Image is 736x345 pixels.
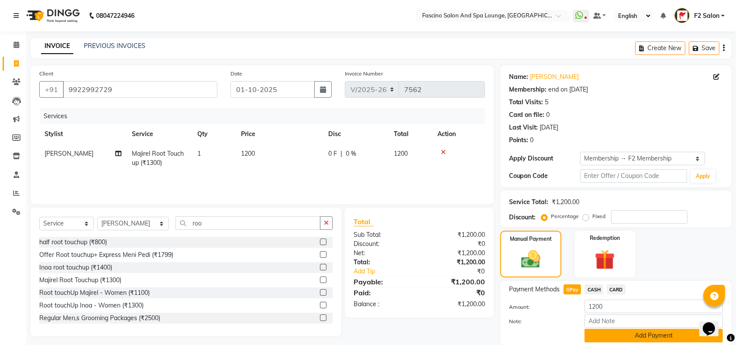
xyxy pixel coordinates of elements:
span: [PERSON_NAME] [45,150,93,157]
button: Add Payment [585,329,723,342]
div: end on [DATE] [549,85,588,94]
div: ₹1,200.00 [419,230,491,239]
div: Services [40,108,492,124]
input: Add Note [585,314,723,328]
a: PREVIOUS INVOICES [84,42,145,50]
span: Total [354,217,374,226]
div: Paid: [347,287,419,298]
th: Stylist [39,124,127,144]
a: Add Tip [347,267,431,276]
div: Regular Men,s Grooming Packages (₹2500) [39,314,160,323]
div: [DATE] [540,123,559,132]
label: Note: [502,318,578,325]
div: Discount: [509,213,536,222]
input: Search or Scan [175,216,320,230]
a: [PERSON_NAME] [530,72,579,82]
th: Action [432,124,485,144]
span: 1 [197,150,201,157]
div: 5 [545,98,549,107]
div: 0 [547,110,550,120]
button: +91 [39,81,64,98]
label: Percentage [551,212,579,220]
div: Majirel Root Touchup (₹1300) [39,276,121,285]
th: Total [389,124,432,144]
div: Inoa root touchup (₹1400) [39,263,112,272]
span: F2 Salon [694,11,719,20]
label: Client [39,70,53,78]
div: ₹1,200.00 [419,249,491,258]
div: Sub Total: [347,230,419,239]
div: Membership: [509,85,547,94]
div: ₹1,200.00 [419,300,491,309]
div: 0 [530,136,534,145]
img: F2 Salon [674,8,690,23]
img: _gift.svg [588,247,621,272]
input: Search by Name/Mobile/Email/Code [63,81,217,98]
div: ₹0 [431,267,492,276]
div: Root touchUp Majirel - Women (₹1100) [39,288,150,297]
div: half root touchup (₹800) [39,238,107,247]
iframe: chat widget [699,310,727,336]
label: Fixed [593,212,606,220]
div: Points: [509,136,529,145]
div: Service Total: [509,198,549,207]
th: Qty [192,124,236,144]
span: GPay [564,284,581,294]
div: Last Visit: [509,123,538,132]
th: Price [236,124,323,144]
div: Discount: [347,239,419,249]
div: Payable: [347,277,419,287]
span: 0 % [346,149,356,158]
label: Date [230,70,242,78]
img: _cash.svg [515,248,547,270]
span: CARD [607,284,626,294]
a: INVOICE [41,38,73,54]
input: Amount [585,300,723,313]
div: ₹0 [419,287,491,298]
label: Redemption [590,234,620,242]
div: ₹1,200.00 [552,198,580,207]
button: Save [689,41,719,55]
div: Offer Root touchup+ Express Meni Pedi (₹1799) [39,250,173,260]
label: Amount: [502,303,578,311]
th: Disc [323,124,389,144]
span: CASH [585,284,603,294]
input: Enter Offer / Coupon Code [580,169,687,183]
button: Create New [635,41,685,55]
span: 1200 [241,150,255,157]
label: Invoice Number [345,70,383,78]
div: ₹1,200.00 [419,258,491,267]
th: Service [127,124,192,144]
span: | [340,149,342,158]
div: Net: [347,249,419,258]
div: ₹1,200.00 [419,277,491,287]
span: Majirel Root Touchup (₹1300) [132,150,184,167]
div: Total: [347,258,419,267]
div: Apply Discount [509,154,580,163]
span: 0 F [328,149,337,158]
div: ₹0 [419,239,491,249]
div: Coupon Code [509,171,580,181]
span: Payment Methods [509,285,560,294]
div: Name: [509,72,529,82]
div: Root touchUp Inoa - Women (₹1300) [39,301,144,310]
b: 08047224946 [96,3,134,28]
label: Manual Payment [510,235,552,243]
div: Balance : [347,300,419,309]
div: Total Visits: [509,98,543,107]
button: Apply [691,170,715,183]
div: Card on file: [509,110,545,120]
img: logo [22,3,82,28]
span: 1200 [394,150,408,157]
